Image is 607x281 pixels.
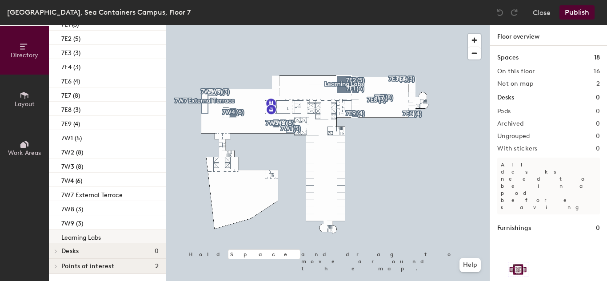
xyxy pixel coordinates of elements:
p: 7E4 (3) [61,61,80,71]
button: Close [533,5,551,20]
p: 7W3 (8) [61,160,83,170]
h2: 0 [596,145,600,152]
button: Publish [559,5,595,20]
p: 7E3 (3) [61,47,80,57]
span: Work Areas [8,149,41,157]
span: Points of interest [61,263,114,270]
p: 7W9 (3) [61,217,83,227]
p: 7E9 (4) [61,118,80,128]
span: 2 [155,263,159,270]
img: Sticker logo [508,262,528,277]
span: 0 [155,248,159,255]
h1: Furnishings [497,223,531,233]
span: Directory [11,51,38,59]
p: Learning Labs [61,231,101,241]
p: 7E2 (5) [61,32,80,43]
div: [GEOGRAPHIC_DATA], Sea Containers Campus, Floor 7 [7,7,191,18]
p: All desks need to be in a pod before saving [497,158,600,214]
h2: 16 [594,68,600,75]
img: Redo [510,8,519,17]
p: 7W4 (6) [61,174,82,185]
p: 7E8 (3) [61,103,80,114]
span: Layout [15,100,35,108]
h2: With stickers [497,145,538,152]
h2: Not on map [497,80,533,87]
h1: 0 [596,93,600,103]
span: Desks [61,248,79,255]
h2: Ungrouped [497,133,530,140]
p: 7W7 External Terrace [61,189,123,199]
button: Help [459,258,481,272]
h2: 2 [596,80,600,87]
p: 7W2 (8) [61,146,83,156]
h2: 0 [596,120,600,127]
h1: Desks [497,93,514,103]
h2: On this floor [497,68,535,75]
h1: Floor overview [490,25,607,46]
p: 7E6 (4) [61,75,80,85]
h1: 18 [594,53,600,63]
h2: 0 [596,108,600,115]
h2: 0 [596,133,600,140]
h2: Pods [497,108,511,115]
h1: 0 [596,223,600,233]
img: Undo [495,8,504,17]
p: 7W8 (3) [61,203,83,213]
p: 7W1 (5) [61,132,82,142]
p: 7E7 (8) [61,89,80,99]
h2: Archived [497,120,523,127]
h1: Spaces [497,53,519,63]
